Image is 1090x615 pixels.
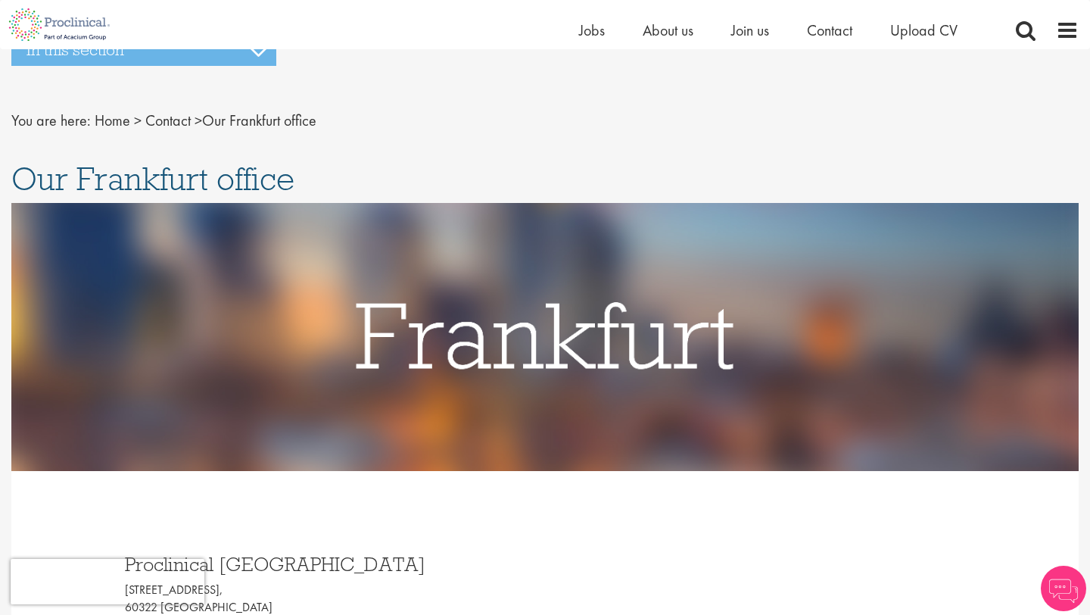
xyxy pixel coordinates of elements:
[145,111,191,130] a: breadcrumb link to Contact
[11,34,276,66] h3: In this section
[195,111,202,130] span: >
[11,559,204,604] iframe: reCAPTCHA
[134,111,142,130] span: >
[11,158,294,199] span: Our Frankfurt office
[807,20,852,40] a: Contact
[731,20,769,40] a: Join us
[579,20,605,40] a: Jobs
[125,554,534,574] h3: Proclinical [GEOGRAPHIC_DATA]
[95,111,130,130] a: breadcrumb link to Home
[11,111,91,130] span: You are here:
[95,111,316,130] span: Our Frankfurt office
[1041,566,1086,611] img: Chatbot
[643,20,693,40] a: About us
[890,20,958,40] a: Upload CV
